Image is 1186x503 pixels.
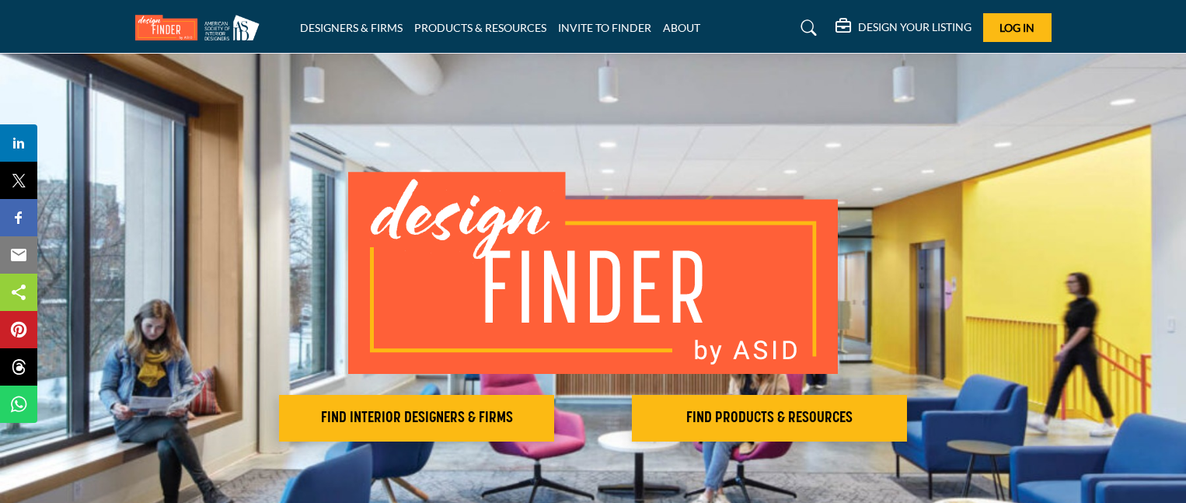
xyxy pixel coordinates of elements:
div: DESIGN YOUR LISTING [835,19,971,37]
img: Site Logo [135,15,267,40]
button: FIND INTERIOR DESIGNERS & FIRMS [279,395,554,442]
a: ABOUT [663,21,700,34]
h2: FIND INTERIOR DESIGNERS & FIRMS [284,409,549,428]
a: DESIGNERS & FIRMS [300,21,403,34]
span: Log In [999,21,1034,34]
a: Search [786,16,827,40]
button: Log In [983,13,1052,42]
a: INVITE TO FINDER [558,21,651,34]
a: PRODUCTS & RESOURCES [414,21,546,34]
button: FIND PRODUCTS & RESOURCES [632,395,907,442]
h2: FIND PRODUCTS & RESOURCES [637,409,902,428]
img: image [348,172,838,374]
h5: DESIGN YOUR LISTING [858,20,971,34]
